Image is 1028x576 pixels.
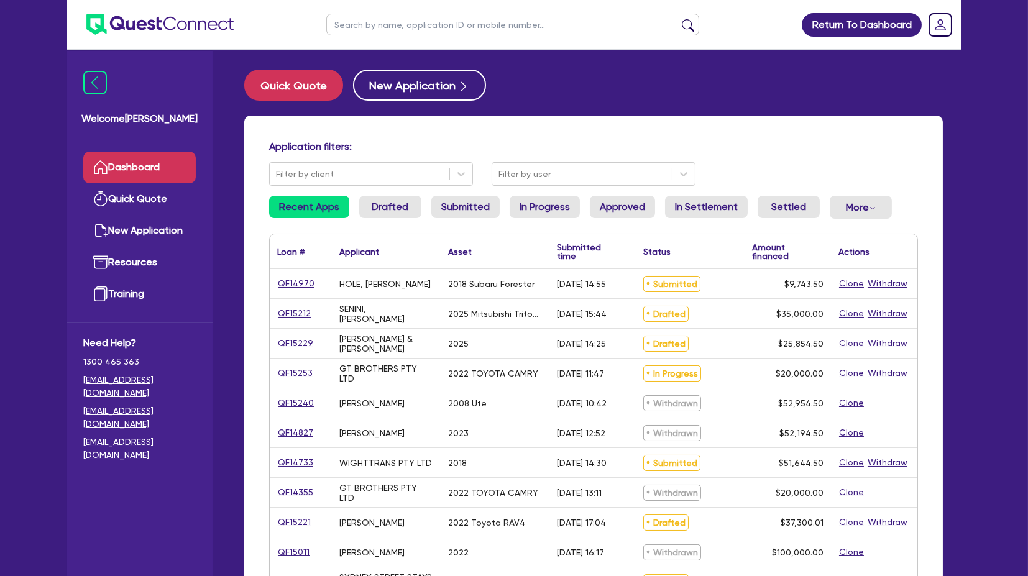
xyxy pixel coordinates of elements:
[448,518,525,528] div: 2022 Toyota RAV4
[643,365,701,382] span: In Progress
[779,458,824,468] span: $51,644.50
[83,71,107,94] img: icon-menu-close
[776,488,824,498] span: $20,000.00
[431,196,500,218] a: Submitted
[643,485,701,501] span: Withdrawn
[776,309,824,319] span: $35,000.00
[83,278,196,310] a: Training
[326,14,699,35] input: Search by name, application ID or mobile number...
[277,426,314,440] a: QF14827
[448,279,535,289] div: 2018 Subaru Forester
[83,355,196,368] span: 1300 465 363
[277,277,315,291] a: QF14970
[838,515,865,529] button: Clone
[838,485,865,500] button: Clone
[781,518,824,528] span: $37,300.01
[339,363,433,383] div: GT BROTHERS PTY LTD
[448,398,487,408] div: 2008 Ute
[448,458,467,468] div: 2018
[339,398,405,408] div: [PERSON_NAME]
[838,426,865,440] button: Clone
[359,196,421,218] a: Drafted
[83,152,196,183] a: Dashboard
[643,336,689,352] span: Drafted
[83,183,196,215] a: Quick Quote
[83,247,196,278] a: Resources
[277,396,314,410] a: QF15240
[339,334,433,354] div: [PERSON_NAME] & [PERSON_NAME]
[838,396,865,410] button: Clone
[448,247,472,256] div: Asset
[643,514,689,531] span: Drafted
[590,196,655,218] a: Approved
[244,70,343,101] button: Quick Quote
[643,247,671,256] div: Status
[758,196,820,218] a: Settled
[448,309,542,319] div: 2025 Mitsubishi Triton GLX-MV
[81,111,198,126] span: Welcome [PERSON_NAME]
[93,255,108,270] img: resources
[86,14,234,35] img: quest-connect-logo-blue
[779,428,824,438] span: $52,194.50
[784,279,824,289] span: $9,743.50
[510,196,580,218] a: In Progress
[339,247,379,256] div: Applicant
[339,428,405,438] div: [PERSON_NAME]
[557,398,607,408] div: [DATE] 10:42
[277,485,314,500] a: QF14355
[557,428,605,438] div: [DATE] 12:52
[772,547,824,557] span: $100,000.00
[867,336,908,350] button: Withdraw
[93,286,108,301] img: training
[339,518,405,528] div: [PERSON_NAME]
[83,373,196,400] a: [EMAIL_ADDRESS][DOMAIN_NAME]
[83,405,196,431] a: [EMAIL_ADDRESS][DOMAIN_NAME]
[448,547,469,557] div: 2022
[557,339,606,349] div: [DATE] 14:25
[557,488,602,498] div: [DATE] 13:11
[557,547,604,557] div: [DATE] 16:17
[353,70,486,101] button: New Application
[339,483,433,503] div: GT BROTHERS PTY LTD
[557,243,617,260] div: Submitted time
[83,336,196,350] span: Need Help?
[244,70,353,101] a: Quick Quote
[448,368,538,378] div: 2022 TOYOTA CAMRY
[557,309,607,319] div: [DATE] 15:44
[448,428,469,438] div: 2023
[643,276,700,292] span: Submitted
[269,196,349,218] a: Recent Apps
[83,215,196,247] a: New Application
[557,368,604,378] div: [DATE] 11:47
[867,366,908,380] button: Withdraw
[643,544,701,560] span: Withdrawn
[643,455,700,471] span: Submitted
[838,247,870,256] div: Actions
[277,366,313,380] a: QF15253
[277,515,311,529] a: QF15221
[778,398,824,408] span: $52,954.50
[277,336,314,350] a: QF15229
[269,140,918,152] h4: Application filters:
[776,368,824,378] span: $20,000.00
[277,455,314,470] a: QF14733
[93,191,108,206] img: quick-quote
[643,395,701,411] span: Withdrawn
[448,488,538,498] div: 2022 TOYOTA CAMRY
[557,279,606,289] div: [DATE] 14:55
[448,339,469,349] div: 2025
[838,306,865,321] button: Clone
[867,515,908,529] button: Withdraw
[867,277,908,291] button: Withdraw
[643,306,689,322] span: Drafted
[557,518,606,528] div: [DATE] 17:04
[339,458,432,468] div: WIGHTTRANS PTY LTD
[867,306,908,321] button: Withdraw
[339,304,433,324] div: SENINI, [PERSON_NAME]
[339,547,405,557] div: [PERSON_NAME]
[277,247,305,256] div: Loan #
[838,277,865,291] button: Clone
[838,455,865,470] button: Clone
[665,196,748,218] a: In Settlement
[339,279,431,289] div: HOLE, [PERSON_NAME]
